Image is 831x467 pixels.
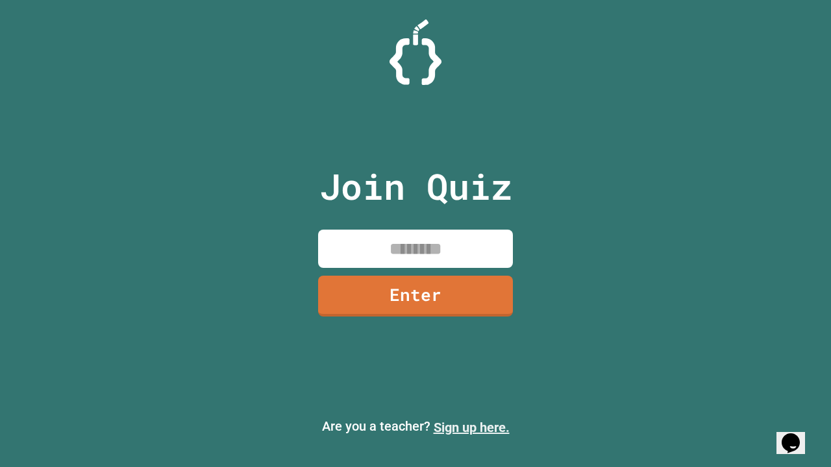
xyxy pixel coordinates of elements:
p: Join Quiz [319,160,512,213]
iframe: chat widget [776,415,818,454]
img: Logo.svg [390,19,441,85]
a: Enter [318,276,513,317]
a: Sign up here. [434,420,510,435]
p: Are you a teacher? [10,416,821,437]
